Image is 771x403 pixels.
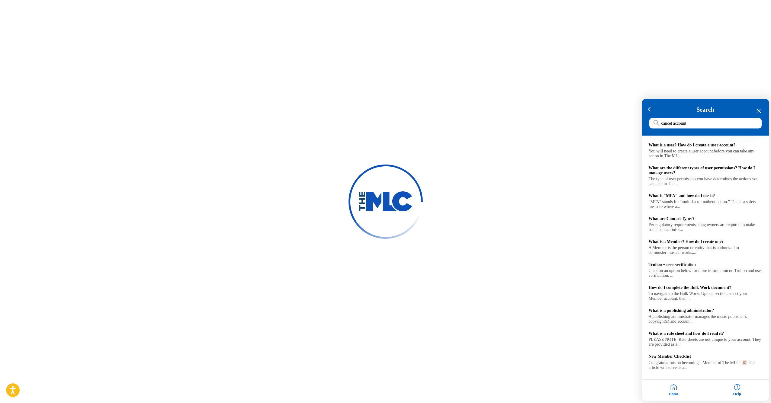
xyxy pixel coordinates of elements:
div: Home [642,380,705,401]
div: Trulioo + user verification [649,262,762,267]
input: Search for help [649,118,762,129]
div: New Member Checklist [649,354,762,359]
div: What is "MFA" and how do I use it? [649,194,762,198]
div: PLEASE NOTE: Rate sheets are not unique to your account. They are provided as a ... [649,337,762,347]
div: Congratulations on becoming a Member of The MLC! 🎉 This article will serve as a... [649,360,762,370]
svg: icon [654,120,660,126]
div: What is a user? How do I create a user account? [649,143,762,148]
div: What is a Member? How do I create one? [649,239,762,244]
div: To navigate to the Bulk Works Upload section, select your Member account, then ... [649,291,762,301]
div: What are the different types of user permissions? How do I manage users? [642,162,769,190]
div: A Member is the person or entity that is authorized to administer musical works,... [649,245,762,255]
div: What are Contact Types? [642,213,769,236]
div: What is "MFA" and how do I use it? [642,190,769,213]
div: Click on an option below for more information on Trulioo and user verification. ... [649,268,762,278]
div: “MFA” stands for “multi-factor authentication.” This is a safety measure where a... [649,200,762,209]
div: How do I complete the Bulk Work document? [642,282,769,305]
div: close resource center [756,108,762,114]
h3: Search [649,106,762,113]
div: What are the different types of user permissions? How do I manage users? [649,166,762,175]
div: The type of user permission you have determines the actions you can take in The ... [649,177,762,186]
div: Per regulatory requirements, song owners are required to make some contact infor... [649,222,762,232]
div: You will need to create a user account before you can take any action in The ML... [649,149,762,158]
div: A publishing administrator manages the music publisher’s copyright(s) and accoun... [649,314,762,324]
div: What is a rate sheet and how do I read it? [649,331,762,336]
div: What is a publishing administrator? [642,305,769,328]
div: What is a rate sheet and how do I read it? [642,328,769,350]
div: What are Contact Types? [649,216,762,221]
div: What is a publishing administrator? [649,308,762,313]
div: Help [705,380,769,401]
div: What is a user? How do I create a user <span class="hs-search-highlight hs-highlight-title">accou... [642,139,769,162]
div: How do I complete the Bulk Work document? [649,285,762,290]
div: New Member Checklist [642,350,769,374]
div: Trulioo + user verification [642,259,769,282]
div: What is a Member? How do I create one? [642,236,769,259]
